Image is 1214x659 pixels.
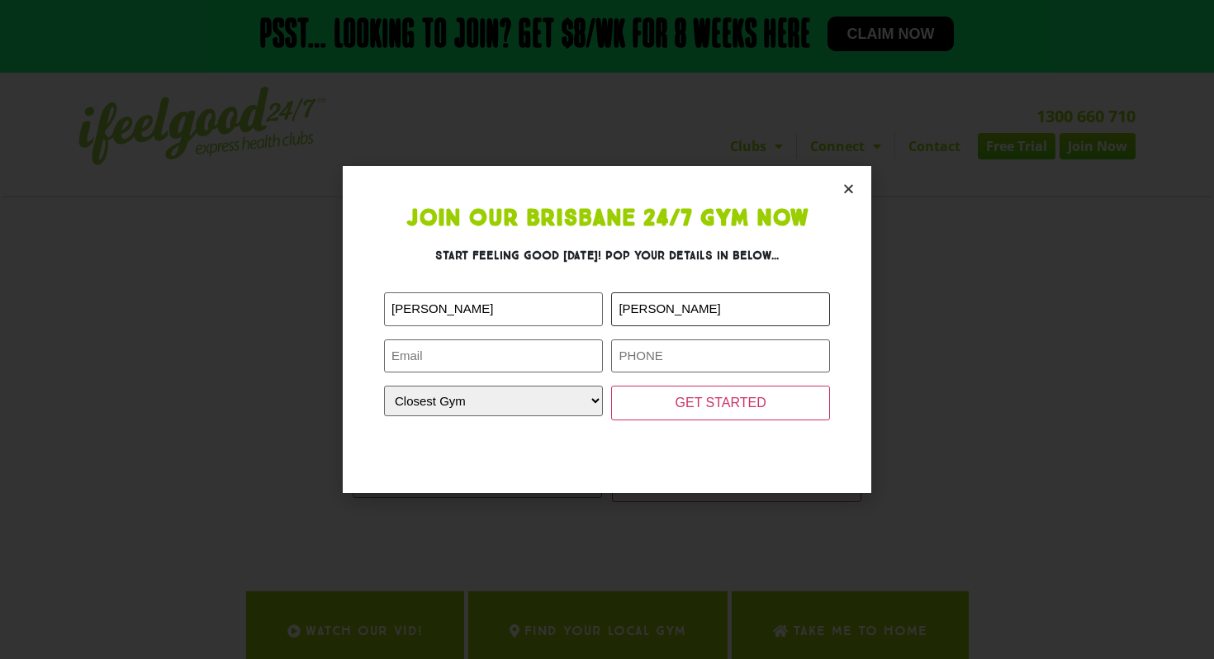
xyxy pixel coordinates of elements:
[611,292,830,326] input: LAST NAME
[384,339,603,373] input: Email
[842,183,855,195] a: Close
[611,386,830,420] input: GET STARTED
[384,247,830,264] h3: Start feeling good [DATE]! Pop your details in below...
[384,207,830,230] h1: Join Our Brisbane 24/7 Gym Now
[611,339,830,373] input: PHONE
[384,292,603,326] input: FIRST NAME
